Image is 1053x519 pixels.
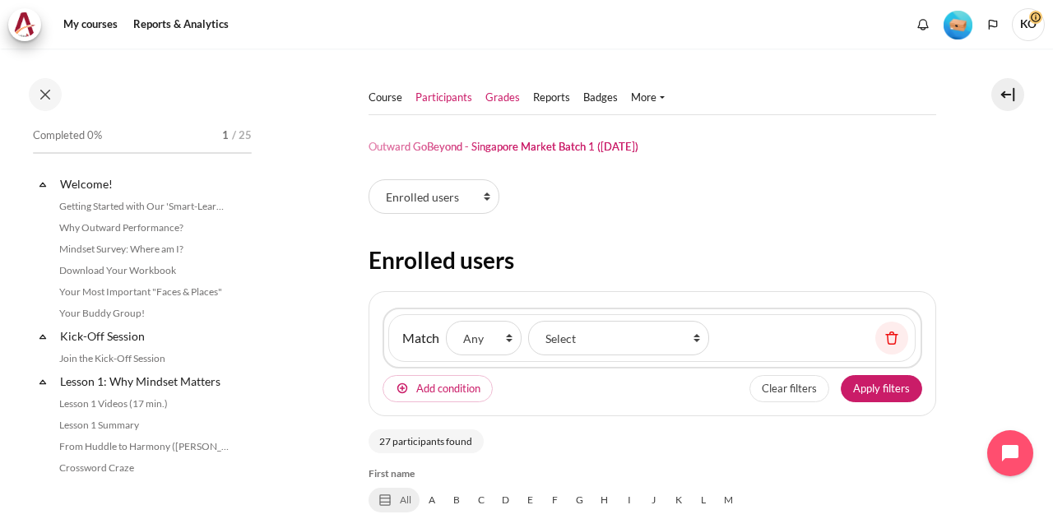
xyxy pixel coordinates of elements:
a: E [518,488,543,512]
a: K [666,488,691,512]
a: J [642,488,666,512]
a: Getting Started with Our 'Smart-Learning' Platform [54,197,234,216]
a: Course [369,90,402,106]
a: My courses [58,8,123,41]
a: Join the Kick-Off Session [54,349,234,368]
span: Completed 0% [33,127,102,144]
a: B [444,488,469,512]
button: Languages [981,12,1005,37]
a: Kick-Off Session [58,325,234,347]
span: 1 [222,127,229,144]
button: Clear filters [749,375,829,403]
a: Architeck Architeck [8,8,49,41]
a: Mindset Survey: Where am I? [54,239,234,259]
span: Collapse [35,328,51,345]
a: Lesson 1 Videos (17 min.) [54,394,234,414]
a: Welcome! [58,173,234,195]
div: Level #1 [944,9,972,39]
a: Reports & Analytics [128,8,234,41]
span: / 25 [232,127,252,144]
a: Participants [415,90,472,106]
a: Grades [485,90,520,106]
a: Lesson 1: Why Mindset Matters [58,370,234,392]
img: Level #1 [944,11,972,39]
a: Reports [533,90,570,106]
a: From Huddle to Harmony ([PERSON_NAME]'s Story) [54,437,234,456]
label: Match [402,328,439,348]
a: H [592,488,617,512]
button: Apply filters [841,375,922,403]
a: L [691,488,716,512]
span: Collapse [35,373,51,390]
a: Why Outward Performance? [54,218,234,238]
a: Badges [583,90,618,106]
a: Level #1 [937,9,979,39]
a: Crossword Craze [54,458,234,478]
span: Add condition [416,381,480,397]
span: Collapse [35,176,51,192]
a: D [494,488,518,512]
a: A [420,488,444,512]
a: User menu [1012,8,1045,41]
h5: First name [369,466,936,481]
a: Completed 0% 1 / 25 [33,124,252,170]
a: More [631,90,665,106]
button: Remove filter row [875,322,908,354]
a: All [369,488,420,512]
h1: Outward GoBeyond - Singapore Market Batch 1 ([DATE]) [369,140,638,154]
a: Your Most Important "Faces & Places" [54,282,234,302]
a: M [716,488,741,512]
a: Your Buddy Group! [54,304,234,323]
a: F [543,488,568,512]
button: Add condition [383,375,493,403]
a: Lesson 1 Summary [54,415,234,435]
div: Show notification window with no new notifications [911,12,935,37]
a: Download Your Workbook [54,261,234,280]
a: G [568,488,592,512]
a: C [469,488,494,512]
p: 27 participants found [369,429,484,453]
img: Architeck [13,12,36,37]
span: KO [1012,8,1045,41]
a: I [617,488,642,512]
h2: Enrolled users [369,245,936,275]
